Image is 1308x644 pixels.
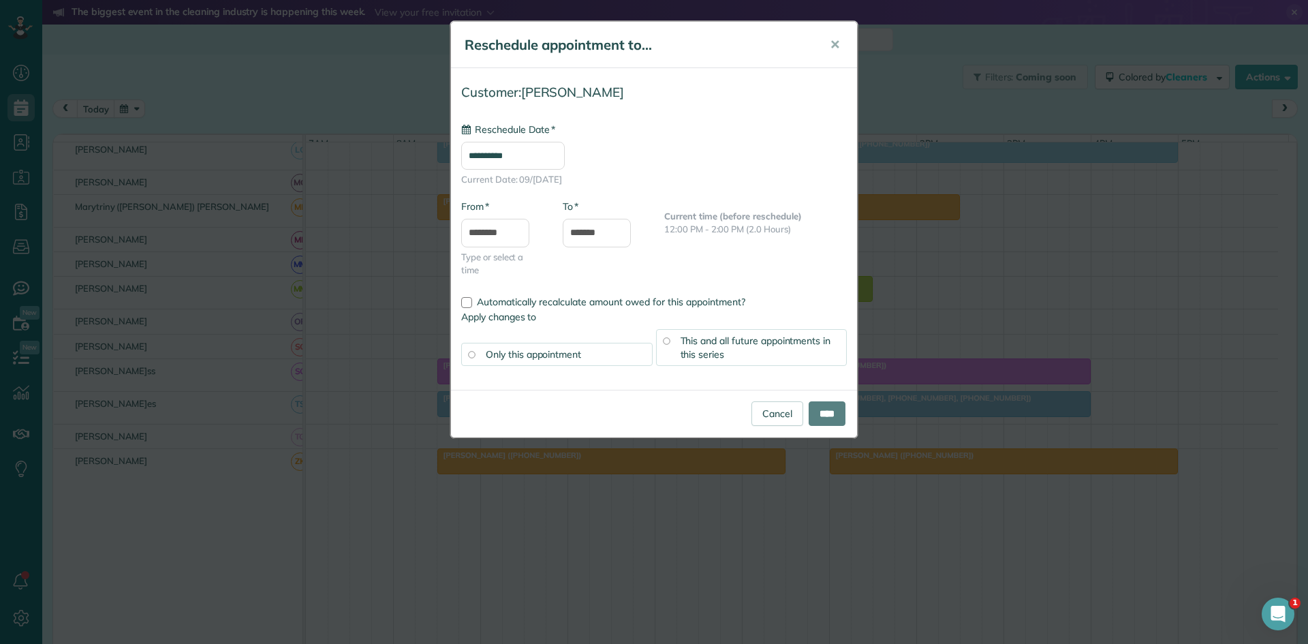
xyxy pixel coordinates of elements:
[461,200,489,213] label: From
[486,348,581,361] span: Only this appointment
[461,123,555,136] label: Reschedule Date
[563,200,578,213] label: To
[461,310,847,324] label: Apply changes to
[468,351,475,358] input: Only this appointment
[461,173,847,186] span: Current Date: 09/[DATE]
[663,337,670,344] input: This and all future appointments in this series
[461,251,542,277] span: Type or select a time
[664,211,802,221] b: Current time (before reschedule)
[461,85,847,99] h4: Customer:[PERSON_NAME]
[1262,598,1294,630] iframe: Intercom live chat
[830,37,840,52] span: ✕
[751,401,803,426] a: Cancel
[477,296,745,308] span: Automatically recalculate amount owed for this appointment?
[1290,598,1301,609] span: 1
[681,335,831,361] span: This and all future appointments in this series
[664,223,847,236] p: 12:00 PM - 2:00 PM (2.0 Hours)
[465,35,811,55] h5: Reschedule appointment to...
